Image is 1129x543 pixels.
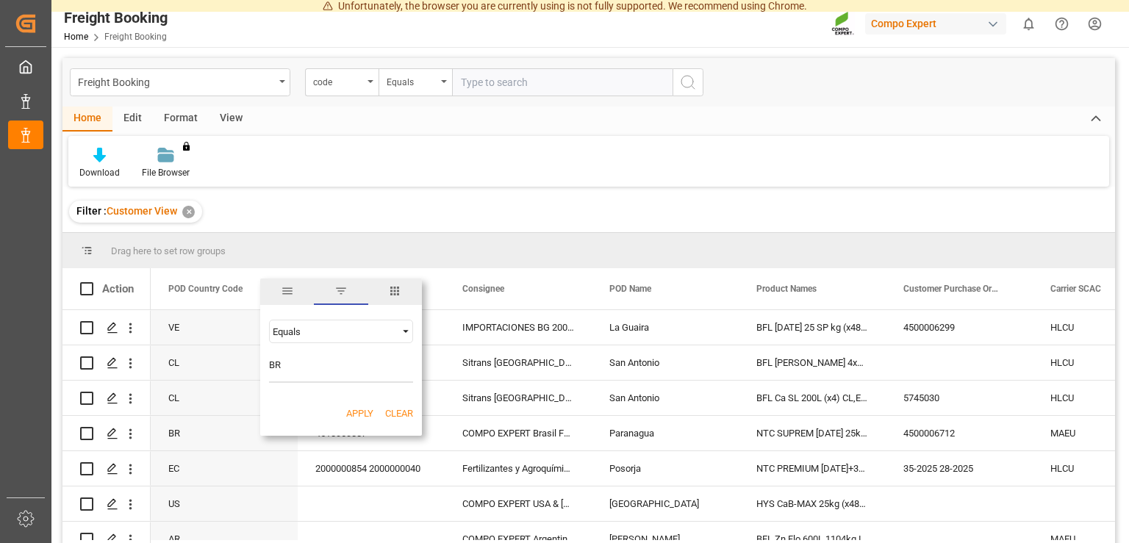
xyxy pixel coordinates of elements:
button: search button [673,68,703,96]
div: ✕ [182,206,195,218]
div: Sitrans [GEOGRAPHIC_DATA] [445,381,592,415]
div: Freight Booking [78,72,274,90]
span: Carrier SCAC [1050,284,1101,294]
div: Edit [112,107,153,132]
div: Action [102,282,134,295]
div: Equals [387,72,437,89]
span: filter [314,278,368,305]
span: POD Country Code [168,284,243,294]
span: Product Names [756,284,817,294]
div: 35-2025 28-2025 [886,451,1033,486]
div: Home [62,107,112,132]
span: Drag here to set row groups [111,245,226,256]
span: general [260,278,314,305]
button: Compo Expert [865,10,1012,37]
button: open menu [379,68,452,96]
div: CL [151,381,298,415]
div: COMPO EXPERT USA & [GEOGRAPHIC_DATA], Inc, [GEOGRAPHIC_DATA] [445,486,592,521]
div: Press SPACE to select this row. [62,486,151,522]
div: IMPORTACIONES BG 2004, C.A. [445,310,592,345]
img: Screenshot%202023-09-29%20at%2010.02.21.png_1712312052.png [831,11,855,37]
div: 4500006299 [886,310,1033,345]
div: 2000000854 2000000040 [298,451,445,486]
div: CL [151,345,298,380]
button: Help Center [1045,7,1078,40]
div: COMPO EXPERT Brasil Fert. Ltda [445,416,592,450]
div: Posorja [592,451,739,486]
span: Filter : [76,205,107,217]
span: Consignee [462,284,504,294]
div: Sitrans [GEOGRAPHIC_DATA] [445,345,592,380]
div: [GEOGRAPHIC_DATA] [592,486,739,521]
span: Customer Purchase Order Numbers [903,284,1002,294]
div: Equals [273,326,396,337]
button: Apply [346,406,373,421]
div: HYS CaB-MAX 25kg (x48) INT [739,486,886,521]
button: show 0 new notifications [1012,7,1045,40]
div: San Antonio [592,345,739,380]
div: BFL [DATE] 25 SP kg (x48) GEN;HAK Azul 20+5+5 25kg (x48) INT;[PERSON_NAME] 13-40-13 25kg (x48) IN... [739,310,886,345]
div: 4500006712 [886,416,1033,450]
div: Freight Booking [64,7,168,29]
div: Paranagua [592,416,739,450]
div: US [151,486,298,521]
div: Press SPACE to select this row. [62,416,151,451]
span: columns [368,278,422,305]
div: Press SPACE to select this row. [62,310,151,345]
a: Home [64,32,88,42]
div: BR [151,416,298,450]
div: Download [79,166,120,179]
div: San Antonio [592,381,739,415]
input: Type to search [452,68,673,96]
button: open menu [70,68,290,96]
div: BFL Ca SL 200L (x4) CL,ES,LAT MTO [739,381,886,415]
div: NTC SUPREM [DATE] 25kg (x42) INT MTO [739,416,886,450]
div: 5745030 [886,381,1033,415]
div: VE [151,310,298,345]
div: Compo Expert [865,13,1006,35]
div: Press SPACE to select this row. [62,345,151,381]
span: POD Name [609,284,651,294]
div: code [313,72,363,89]
div: Fertilizantes y Agroquímicos, Europeos Eurofert S.A. [445,451,592,486]
div: La Guaira [592,310,739,345]
div: Press SPACE to select this row. [62,451,151,486]
button: open menu [305,68,379,96]
div: Filtering operator [269,320,413,343]
div: View [209,107,254,132]
div: BFL [PERSON_NAME] 4x5L (x40) CL [739,345,886,380]
input: Filter Value [269,353,413,383]
div: Press SPACE to select this row. [62,381,151,416]
div: EC [151,451,298,486]
span: Customer View [107,205,177,217]
div: Format [153,107,209,132]
button: Clear [385,406,413,421]
div: NTC PREMIUM [DATE]+3+TE BULK [739,451,886,486]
